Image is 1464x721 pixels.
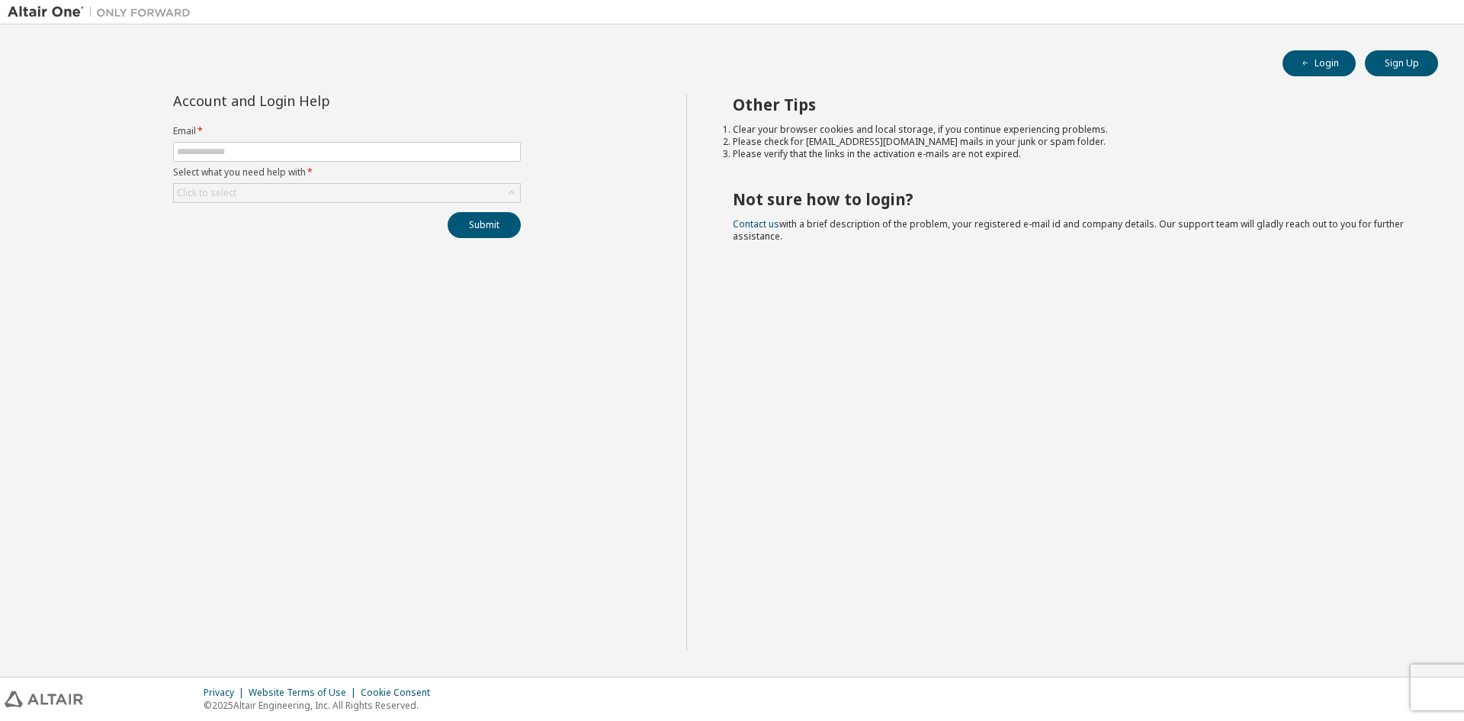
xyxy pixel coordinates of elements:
div: Click to select [177,187,236,199]
a: Contact us [733,217,779,230]
img: Altair One [8,5,198,20]
button: Login [1283,50,1356,76]
h2: Other Tips [733,95,1411,114]
label: Select what you need help with [173,166,521,179]
li: Clear your browser cookies and local storage, if you continue experiencing problems. [733,124,1411,136]
label: Email [173,125,521,137]
img: altair_logo.svg [5,691,83,707]
div: Cookie Consent [361,687,439,699]
div: Account and Login Help [173,95,451,107]
p: © 2025 Altair Engineering, Inc. All Rights Reserved. [204,699,439,712]
div: Website Terms of Use [249,687,361,699]
li: Please verify that the links in the activation e-mails are not expired. [733,148,1411,160]
div: Privacy [204,687,249,699]
li: Please check for [EMAIL_ADDRESS][DOMAIN_NAME] mails in your junk or spam folder. [733,136,1411,148]
span: with a brief description of the problem, your registered e-mail id and company details. Our suppo... [733,217,1404,243]
h2: Not sure how to login? [733,189,1411,209]
button: Sign Up [1365,50,1438,76]
div: Click to select [174,184,520,202]
button: Submit [448,212,521,238]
